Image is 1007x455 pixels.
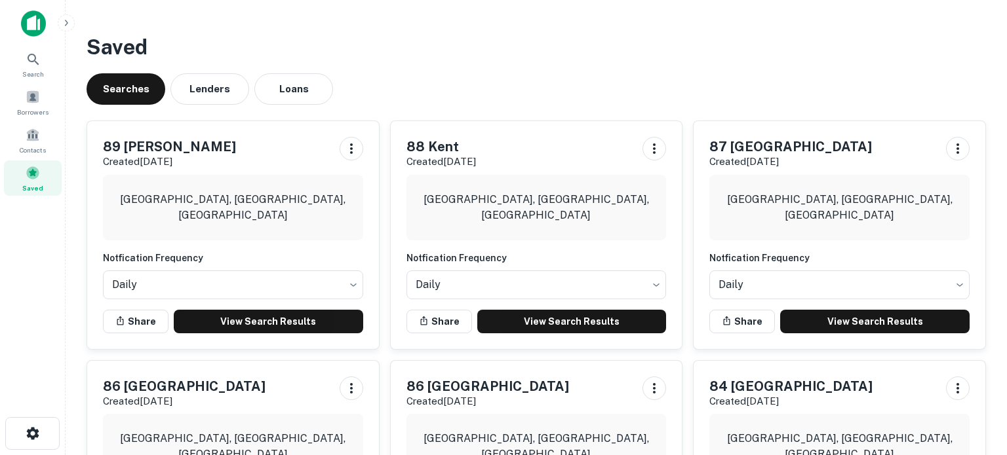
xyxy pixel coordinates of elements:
[113,192,353,223] p: [GEOGRAPHIC_DATA], [GEOGRAPHIC_DATA], [GEOGRAPHIC_DATA]
[477,310,667,333] a: View Search Results
[174,310,363,333] a: View Search Results
[254,73,333,105] button: Loans
[87,73,165,105] button: Searches
[709,154,872,170] p: Created [DATE]
[4,84,62,120] a: Borrowers
[21,10,46,37] img: capitalize-icon.png
[22,69,44,79] span: Search
[417,192,656,223] p: [GEOGRAPHIC_DATA], [GEOGRAPHIC_DATA], [GEOGRAPHIC_DATA]
[406,376,569,396] h5: 86 [GEOGRAPHIC_DATA]
[103,393,266,409] p: Created [DATE]
[941,350,1007,413] iframe: Chat Widget
[406,251,667,265] h6: Notfication Frequency
[709,251,970,265] h6: Notfication Frequency
[22,183,43,193] span: Saved
[720,192,959,223] p: [GEOGRAPHIC_DATA], [GEOGRAPHIC_DATA], [GEOGRAPHIC_DATA]
[103,266,363,303] div: Without label
[20,145,46,155] span: Contacts
[709,266,970,303] div: Without label
[4,160,62,196] a: Saved
[406,137,476,156] h5: 88 Kent
[103,310,168,333] button: Share
[406,154,476,170] p: Created [DATE]
[87,31,986,63] h3: Saved
[709,310,775,333] button: Share
[4,122,62,158] a: Contacts
[709,393,873,409] p: Created [DATE]
[709,376,873,396] h5: 84 [GEOGRAPHIC_DATA]
[780,310,970,333] a: View Search Results
[103,154,236,170] p: Created [DATE]
[103,376,266,396] h5: 86 [GEOGRAPHIC_DATA]
[406,393,569,409] p: Created [DATE]
[103,251,363,265] h6: Notfication Frequency
[103,137,236,156] h5: 89 [PERSON_NAME]
[170,73,249,105] button: Lenders
[4,46,62,82] a: Search
[709,137,872,156] h5: 87 [GEOGRAPHIC_DATA]
[406,266,667,303] div: Without label
[406,310,472,333] button: Share
[17,107,49,117] span: Borrowers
